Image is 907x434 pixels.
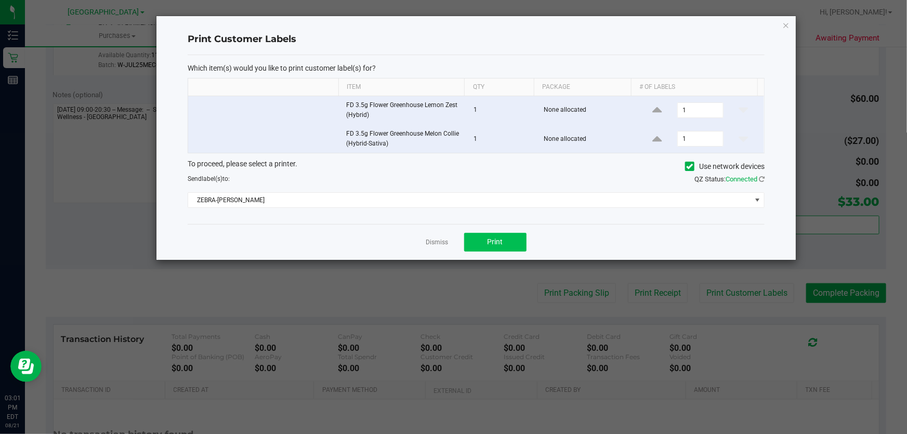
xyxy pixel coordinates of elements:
[488,238,503,246] span: Print
[464,233,527,252] button: Print
[180,159,772,174] div: To proceed, please select a printer.
[467,125,537,153] td: 1
[537,125,636,153] td: None allocated
[338,78,465,96] th: Item
[726,175,757,183] span: Connected
[202,175,222,182] span: label(s)
[340,125,468,153] td: FD 3.5g Flower Greenhouse Melon Collie (Hybrid-Sativa)
[340,96,468,125] td: FD 3.5g Flower Greenhouse Lemon Zest (Hybrid)
[188,193,751,207] span: ZEBRA-[PERSON_NAME]
[631,78,757,96] th: # of labels
[188,33,765,46] h4: Print Customer Labels
[464,78,533,96] th: Qty
[10,351,42,382] iframe: Resource center
[534,78,632,96] th: Package
[694,175,765,183] span: QZ Status:
[188,63,765,73] p: Which item(s) would you like to print customer label(s) for?
[467,96,537,125] td: 1
[426,238,449,247] a: Dismiss
[685,161,765,172] label: Use network devices
[537,96,636,125] td: None allocated
[188,175,230,182] span: Send to:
